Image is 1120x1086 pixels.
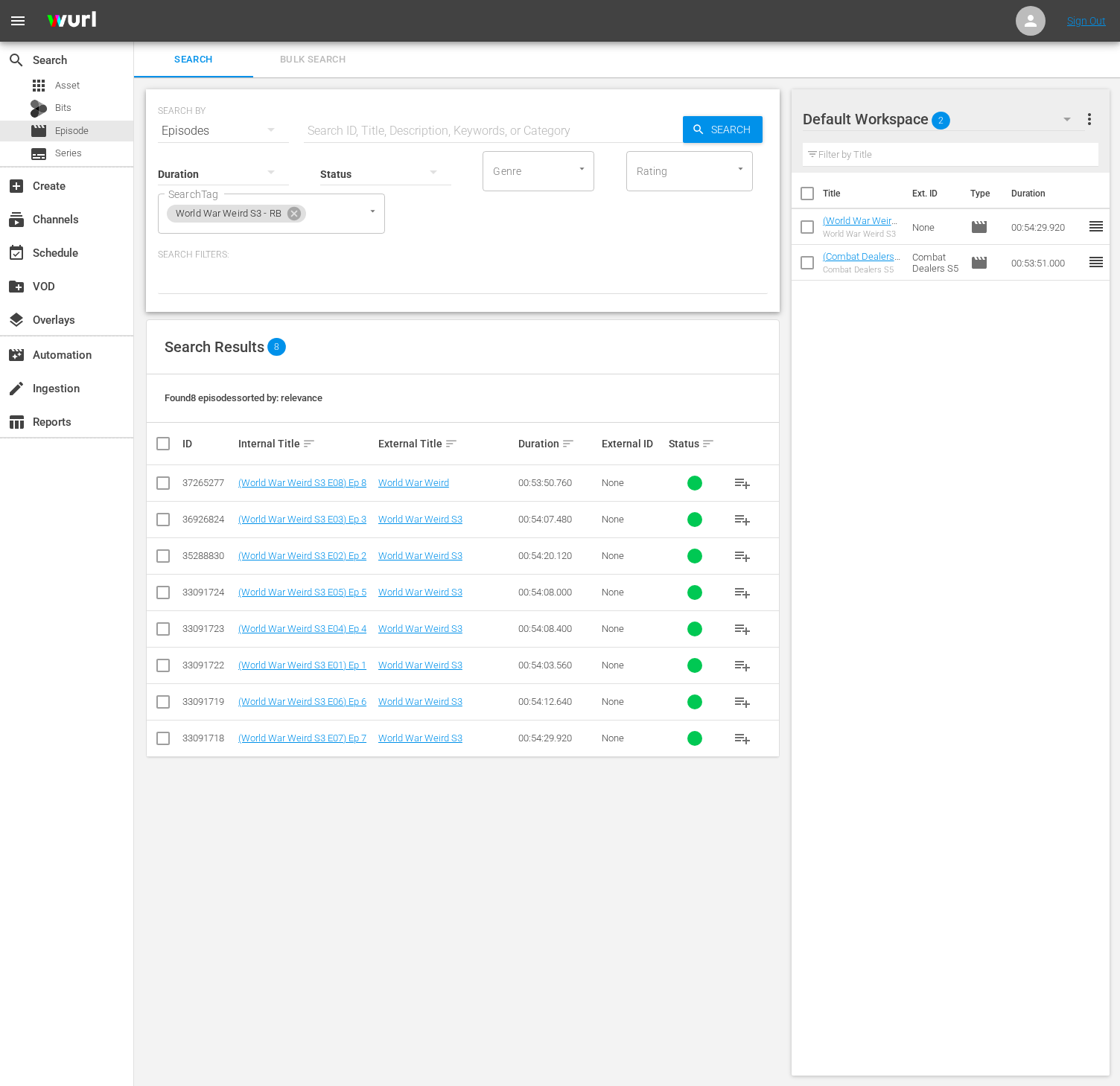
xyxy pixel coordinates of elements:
[725,538,760,574] button: playlist_add
[602,659,664,671] div: None
[1087,217,1105,235] span: reorder
[669,435,720,453] div: Status
[1067,15,1106,27] a: Sign Out
[55,78,80,93] span: Asset
[903,173,961,214] th: Ext. ID
[575,162,589,176] button: Open
[932,105,950,136] span: 2
[378,732,462,744] a: World War Weird S3
[518,435,598,453] div: Duration
[1005,209,1087,245] td: 00:54:29.920
[725,611,760,647] button: playlist_add
[1005,245,1087,281] td: 00:53:51.000
[803,98,1086,140] div: Default Workspace
[366,204,380,218] button: Open
[30,100,48,118] div: Bits
[302,437,316,450] span: sort
[518,623,598,634] div: 00:54:08.400
[182,438,234,450] div: ID
[1081,110,1098,128] span: more_vert
[518,732,598,744] div: 00:54:29.920
[725,648,760,683] button: playlist_add
[238,659,366,671] a: (World War Weird S3 E01) Ep 1
[823,251,900,273] a: (Combat Dealers S5 E04) Ep 4
[725,684,760,720] button: playlist_add
[182,696,234,707] div: 33091719
[7,51,25,69] span: Search
[725,575,760,610] button: playlist_add
[906,209,964,245] td: None
[734,162,748,176] button: Open
[518,696,598,707] div: 00:54:12.640
[165,338,264,356] span: Search Results
[267,338,286,356] span: 8
[1002,173,1092,214] th: Duration
[55,100,71,115] span: Bits
[518,550,598,561] div: 00:54:20.120
[518,659,598,671] div: 00:54:03.560
[906,245,964,281] td: Combat Dealers S5
[143,51,244,68] span: Search
[734,584,751,601] span: playlist_add
[725,721,760,756] button: playlist_add
[30,77,48,95] span: Asset
[182,514,234,525] div: 36926824
[378,514,462,525] a: World War Weird S3
[734,657,751,674] span: playlist_add
[823,265,901,275] div: Combat Dealers S5
[725,465,760,501] button: playlist_add
[734,547,751,565] span: playlist_add
[961,173,1002,214] th: Type
[970,218,988,236] span: Episode
[734,729,751,747] span: playlist_add
[518,587,598,598] div: 00:54:08.000
[602,438,664,450] div: External ID
[238,477,366,488] a: (World War Weird S3 E08) Ep 8
[7,244,25,262] span: event_available
[705,116,763,143] span: Search
[7,177,25,195] span: add_box
[602,514,664,525] div: None
[734,620,751,638] span: playlist_add
[7,346,25,364] span: movie_filter
[238,696,366,707] a: (World War Weird S3 E06) Ep 6
[823,229,901,239] div: World War Weird S3
[30,122,48,140] span: Episode
[158,249,768,261] p: Search Filters:
[1081,101,1098,137] button: more_vert
[167,205,306,223] div: World War Weird S3 - RB
[30,145,48,163] span: subtitles
[378,550,462,561] a: World War Weird S3
[182,587,234,598] div: 33091724
[518,477,598,488] div: 00:53:50.760
[602,477,664,488] div: None
[734,693,751,711] span: playlist_add
[182,477,234,488] div: 37265277
[378,659,462,671] a: World War Weird S3
[36,4,107,39] img: ans4CAIJ8jUAAAAAAAAAAAAAAAAAAAAAAAAgQb4GAAAAAAAAAAAAAAAAAAAAAAAAJMjXAAAAAAAAAAAAAAAAAAAAAAAAgAT5G...
[7,211,25,229] span: subscriptions
[602,696,664,707] div: None
[158,110,289,152] div: Episodes
[970,254,988,272] span: Episode
[602,587,664,598] div: None
[518,514,598,525] div: 00:54:07.480
[238,587,366,598] a: (World War Weird S3 E05) Ep 5
[378,435,514,453] div: External Title
[1087,253,1105,271] span: reorder
[378,623,462,634] a: World War Weird S3
[602,550,664,561] div: None
[7,311,25,329] span: layers
[561,437,575,450] span: sort
[7,278,25,296] span: VOD
[734,511,751,528] span: playlist_add
[165,392,322,403] span: Found 8 episodes sorted by: relevance
[238,550,366,561] a: (World War Weird S3 E02) Ep 2
[55,124,89,138] span: Episode
[734,474,751,492] span: playlist_add
[55,146,82,161] span: Series
[182,550,234,561] div: 35288830
[182,732,234,744] div: 33091718
[701,437,715,450] span: sort
[182,659,234,671] div: 33091722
